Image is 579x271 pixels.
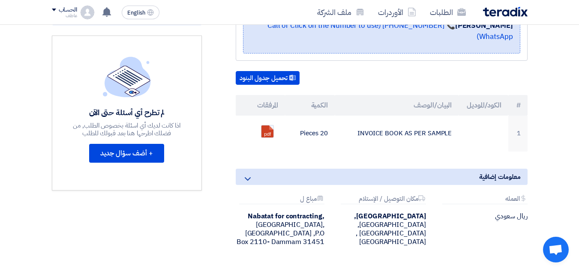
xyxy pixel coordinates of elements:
span: English [127,10,145,16]
div: الحساب [59,6,77,14]
button: تحميل جدول البنود [236,71,300,85]
a: الطلبات [423,2,473,22]
div: مكان التوصيل / الإستلام [341,195,426,204]
b: Nabatat for contracting, [248,211,324,221]
b: [GEOGRAPHIC_DATA], [354,211,426,221]
img: empty_state_list.svg [103,57,151,97]
button: English [122,6,159,19]
a: الأوردرات [371,2,423,22]
td: 1 [508,116,528,152]
img: profile_test.png [81,6,94,19]
div: العمله [442,195,528,204]
th: # [508,95,528,116]
div: ريال سعودي [439,212,528,220]
div: عاطف [52,13,77,18]
th: الكود/الموديل [459,95,508,116]
a: CANCELATIONBOOKREQUESTX_1755770647990.pdf [261,125,330,177]
img: Teradix logo [483,7,528,17]
a: Open chat [543,237,569,262]
th: المرفقات [236,95,285,116]
span: معلومات إضافية [479,172,521,182]
td: 20 Pieces [285,116,335,152]
div: [GEOGRAPHIC_DATA], [GEOGRAPHIC_DATA] ,P.O Box 2110- Dammam 31451 [236,212,324,246]
strong: [PERSON_NAME] [455,20,513,31]
th: الكمية [285,95,335,116]
button: + أضف سؤال جديد [89,144,164,163]
div: لم تطرح أي أسئلة حتى الآن [64,107,189,117]
div: اذا كانت لديك أي اسئلة بخصوص الطلب, من فضلك اطرحها هنا بعد قبولك للطلب [64,122,189,137]
div: مباع ل [239,195,324,204]
div: [GEOGRAPHIC_DATA], [GEOGRAPHIC_DATA] ,[GEOGRAPHIC_DATA] [337,212,426,246]
td: INVOICE BOOK AS PER SAMPLE [335,116,459,152]
a: ملف الشركة [310,2,371,22]
a: 📞 [PHONE_NUMBER] (Call or Click on the Number to use WhatsApp) [267,20,513,42]
th: البيان/الوصف [335,95,459,116]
